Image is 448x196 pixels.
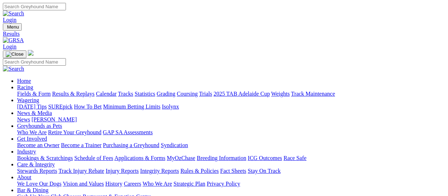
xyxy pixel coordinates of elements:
[17,129,47,135] a: Who We Are
[197,155,246,161] a: Breeding Information
[271,91,290,97] a: Weights
[31,116,77,122] a: [PERSON_NAME]
[3,3,66,10] input: Search
[48,104,72,110] a: SUREpick
[105,181,122,187] a: History
[17,104,445,110] div: Wagering
[17,129,445,136] div: Greyhounds as Pets
[3,58,66,66] input: Search
[114,155,165,161] a: Applications & Forms
[17,181,445,187] div: About
[17,149,36,155] a: Industry
[143,181,172,187] a: Who We Are
[17,104,47,110] a: [DATE] Tips
[207,181,240,187] a: Privacy Policy
[3,66,24,72] img: Search
[7,24,19,30] span: Menu
[220,168,246,174] a: Fact Sheets
[17,97,39,103] a: Wagering
[157,91,175,97] a: Grading
[17,110,52,116] a: News & Media
[213,91,270,97] a: 2025 TAB Adelaide Cup
[6,51,24,57] img: Close
[96,91,117,97] a: Calendar
[161,142,188,148] a: Syndication
[17,187,48,193] a: Bar & Dining
[248,155,282,161] a: ICG Outcomes
[17,142,445,149] div: Get Involved
[283,155,306,161] a: Race Safe
[103,129,153,135] a: GAP SA Assessments
[167,155,195,161] a: MyOzChase
[48,129,102,135] a: Retire Your Greyhound
[17,84,33,90] a: Racing
[291,91,335,97] a: Track Maintenance
[17,142,60,148] a: Become an Owner
[17,174,31,180] a: About
[3,17,16,23] a: Login
[17,91,51,97] a: Fields & Form
[3,31,445,37] a: Results
[28,50,34,56] img: logo-grsa-white.png
[74,155,113,161] a: Schedule of Fees
[135,91,155,97] a: Statistics
[174,181,205,187] a: Strategic Plan
[118,91,133,97] a: Tracks
[17,78,31,84] a: Home
[17,161,55,167] a: Care & Integrity
[3,37,24,44] img: GRSA
[177,91,198,97] a: Coursing
[17,181,61,187] a: We Love Our Dogs
[103,142,159,148] a: Purchasing a Greyhound
[180,168,219,174] a: Rules & Policies
[105,168,139,174] a: Injury Reports
[3,50,26,58] button: Toggle navigation
[17,116,30,122] a: News
[52,91,94,97] a: Results & Replays
[17,168,57,174] a: Stewards Reports
[124,181,141,187] a: Careers
[3,23,22,31] button: Toggle navigation
[17,116,445,123] div: News & Media
[58,168,104,174] a: Track Injury Rebate
[61,142,102,148] a: Become a Trainer
[3,44,16,50] a: Login
[248,168,280,174] a: Stay On Track
[74,104,102,110] a: How To Bet
[17,91,445,97] div: Racing
[103,104,160,110] a: Minimum Betting Limits
[17,136,47,142] a: Get Involved
[140,168,179,174] a: Integrity Reports
[162,104,179,110] a: Isolynx
[17,123,62,129] a: Greyhounds as Pets
[17,155,445,161] div: Industry
[17,168,445,174] div: Care & Integrity
[3,10,24,17] img: Search
[17,155,73,161] a: Bookings & Scratchings
[199,91,212,97] a: Trials
[63,181,104,187] a: Vision and Values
